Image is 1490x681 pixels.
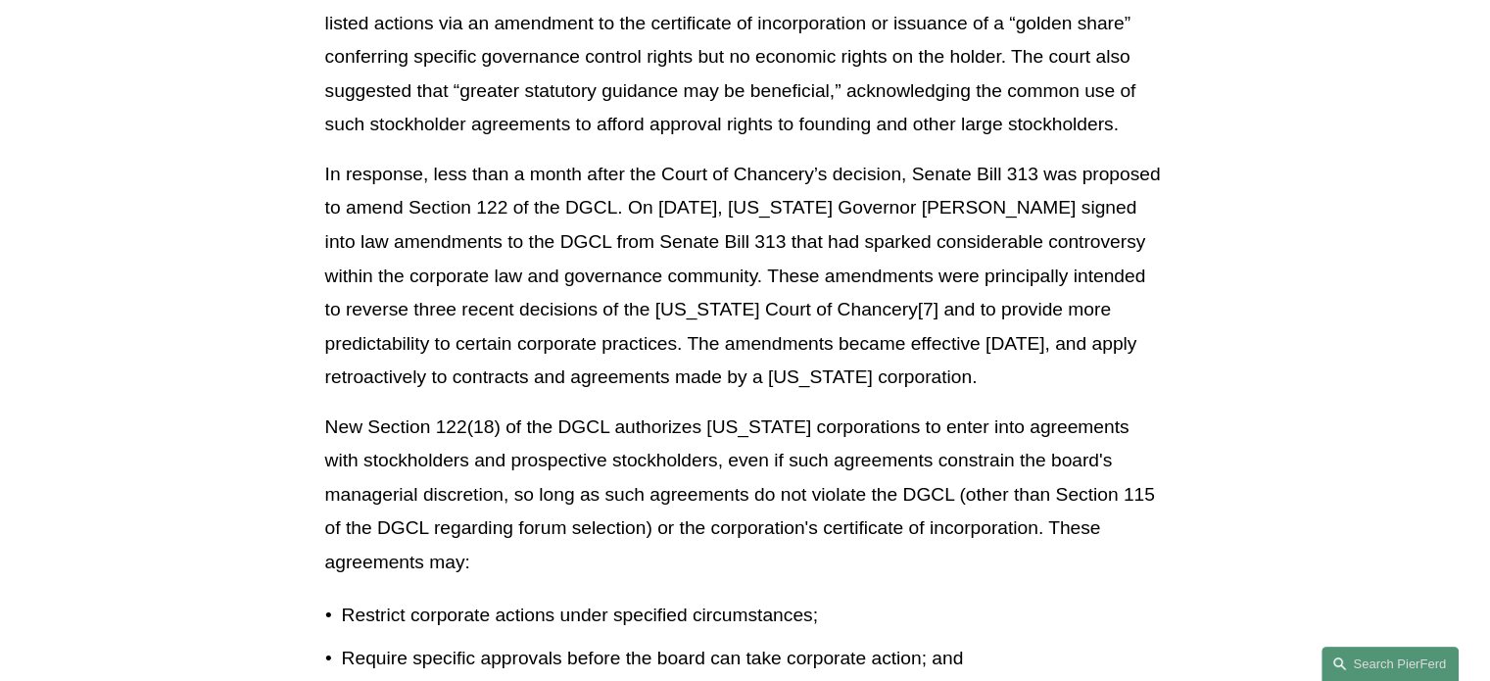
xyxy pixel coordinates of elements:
p: In response, less than a month after the Court of Chancery’s decision, Senate Bill 313 was propos... [325,158,1166,395]
a: Search this site [1322,647,1459,681]
p: Require specific approvals before the board can take corporate action; and [342,642,1166,676]
p: Restrict corporate actions under specified circumstances; [342,599,1166,633]
p: New Section 122(18) of the DGCL authorizes [US_STATE] corporations to enter into agreements with ... [325,411,1166,580]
